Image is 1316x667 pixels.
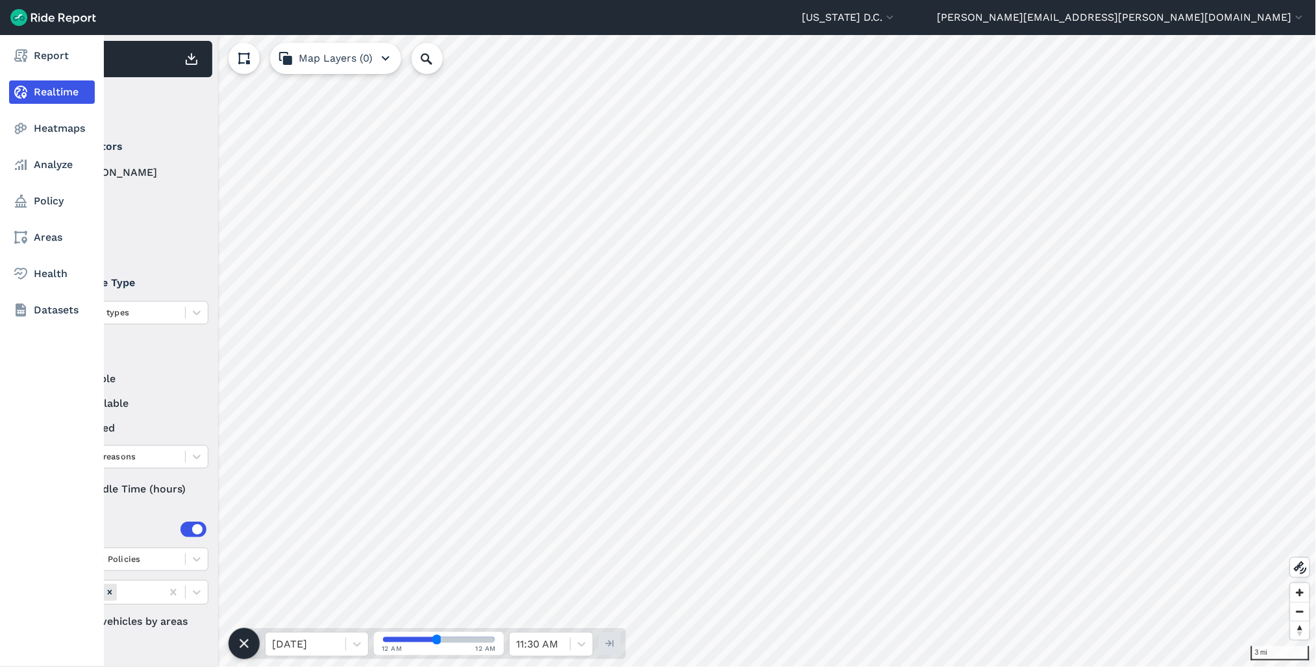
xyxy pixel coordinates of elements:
div: Areas [70,522,206,537]
label: [PERSON_NAME] [53,165,208,180]
a: Policy [9,189,95,213]
label: Spin [53,214,208,230]
a: Datasets [9,298,95,322]
div: Idle Time (hours) [53,478,208,501]
button: [US_STATE] D.C. [802,10,897,25]
div: Filter [47,83,212,123]
div: Remove Areas (35) [103,584,117,600]
span: 12 AM [476,644,497,653]
a: Heatmaps [9,117,95,140]
summary: Operators [53,128,206,165]
button: [PERSON_NAME][EMAIL_ADDRESS][PERSON_NAME][DOMAIN_NAME] [937,10,1306,25]
a: Health [9,262,95,285]
summary: Status [53,335,206,371]
input: Search Location or Vehicles [412,43,464,74]
img: Ride Report [10,9,96,26]
label: available [53,371,208,387]
a: Realtime [9,80,95,104]
a: Analyze [9,153,95,176]
label: reserved [53,420,208,436]
button: Reset bearing to north [1291,621,1310,640]
label: unavailable [53,396,208,411]
a: Report [9,44,95,67]
label: Filter vehicles by areas [53,614,208,629]
summary: Vehicle Type [53,265,206,301]
button: Zoom out [1291,602,1310,621]
a: Areas [9,226,95,249]
div: 3 mi [1251,646,1310,661]
button: Zoom in [1291,583,1310,602]
label: Veo [53,239,208,254]
span: 12 AM [382,644,403,653]
summary: Areas [53,511,206,548]
button: Map Layers (0) [270,43,401,74]
label: Lime [53,189,208,205]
